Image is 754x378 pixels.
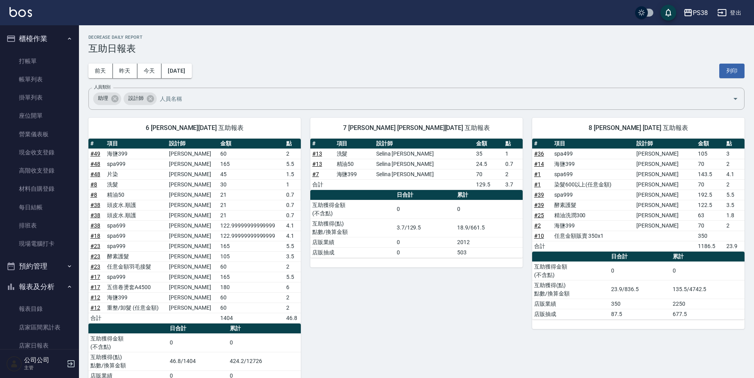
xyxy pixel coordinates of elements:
[284,292,301,303] td: 2
[113,64,137,78] button: 昨天
[671,280,745,299] td: 135.5/4742.5
[534,161,544,167] a: #14
[90,212,100,218] a: #38
[105,292,167,303] td: 海鹽399
[532,139,745,252] table: a dense table
[88,352,168,370] td: 互助獲得(點) 點數/換算金額
[724,139,745,149] th: 點
[167,282,218,292] td: [PERSON_NAME]
[90,192,97,198] a: #8
[167,261,218,272] td: [PERSON_NAME]
[90,202,100,208] a: #38
[532,280,609,299] td: 互助獲得(點) 點數/換算金額
[310,179,335,190] td: 合計
[532,309,609,319] td: 店販抽成
[105,282,167,292] td: 五倍卷燙套A4500
[218,241,284,251] td: 165
[312,171,319,177] a: #7
[24,356,64,364] h5: 公司公司
[105,169,167,179] td: 片染
[724,179,745,190] td: 2
[88,35,745,40] h2: Decrease Daily Report
[105,190,167,200] td: 精油50
[218,231,284,241] td: 122.99999999999999
[609,252,671,262] th: 日合計
[167,251,218,261] td: [PERSON_NAME]
[3,88,76,107] a: 掛單列表
[88,43,745,54] h3: 互助日報表
[167,303,218,313] td: [PERSON_NAME]
[167,210,218,220] td: [PERSON_NAME]
[335,159,374,169] td: 精油50
[284,220,301,231] td: 4.1
[218,159,284,169] td: 165
[158,92,719,105] input: 人員名稱
[503,149,523,159] td: 1
[3,256,76,276] button: 預約管理
[6,356,22,372] img: Person
[90,161,100,167] a: #48
[714,6,745,20] button: 登出
[532,139,552,149] th: #
[312,161,322,167] a: #13
[284,159,301,169] td: 5.5
[634,210,696,220] td: [PERSON_NAME]
[94,84,111,90] label: 人員類別
[167,190,218,200] td: [PERSON_NAME]
[167,149,218,159] td: [PERSON_NAME]
[3,28,76,49] button: 櫃檯作業
[374,149,474,159] td: Selina [PERSON_NAME]
[534,233,544,239] a: #10
[503,169,523,179] td: 2
[88,139,105,149] th: #
[218,200,284,210] td: 21
[3,276,76,297] button: 報表及分析
[284,169,301,179] td: 1.5
[542,124,735,132] span: 8 [PERSON_NAME] [DATE] 互助報表
[634,220,696,231] td: [PERSON_NAME]
[310,237,395,247] td: 店販業績
[671,252,745,262] th: 累計
[724,210,745,220] td: 1.8
[609,261,671,280] td: 0
[167,179,218,190] td: [PERSON_NAME]
[534,222,541,229] a: #2
[284,210,301,220] td: 0.7
[88,333,168,352] td: 互助獲得金額 (不含點)
[24,364,64,371] p: 主管
[3,143,76,162] a: 現金收支登錄
[90,263,100,270] a: #23
[719,64,745,78] button: 列印
[696,210,724,220] td: 63
[724,169,745,179] td: 4.1
[724,220,745,231] td: 2
[228,333,301,352] td: 0
[310,190,523,258] table: a dense table
[552,139,634,149] th: 項目
[3,52,76,70] a: 打帳單
[503,179,523,190] td: 3.7
[696,190,724,200] td: 192.5
[532,299,609,309] td: 店販業績
[310,218,395,237] td: 互助獲得(點) 點數/換算金額
[218,303,284,313] td: 60
[671,309,745,319] td: 677.5
[218,272,284,282] td: 165
[634,190,696,200] td: [PERSON_NAME]
[284,190,301,200] td: 0.7
[335,139,374,149] th: 項目
[167,200,218,210] td: [PERSON_NAME]
[284,282,301,292] td: 6
[634,159,696,169] td: [PERSON_NAME]
[552,179,634,190] td: 染髮600以上(任意金額)
[284,231,301,241] td: 4.1
[696,220,724,231] td: 70
[474,159,503,169] td: 24.5
[218,190,284,200] td: 21
[218,261,284,272] td: 60
[335,149,374,159] td: 洗髮
[696,179,724,190] td: 70
[105,251,167,261] td: 酵素護髮
[167,272,218,282] td: [PERSON_NAME]
[552,159,634,169] td: 海鹽399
